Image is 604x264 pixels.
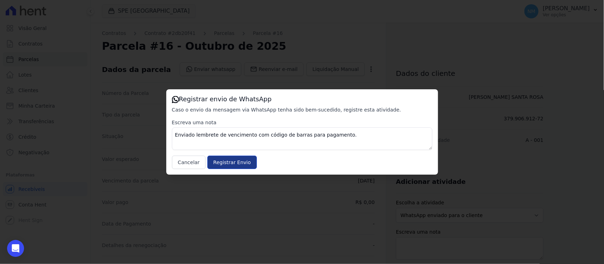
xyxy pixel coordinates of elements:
h3: Registrar envio de WhatsApp [172,95,432,103]
textarea: Enviado lembrete de vencimento com código de barras para pagamento. [172,127,432,150]
button: Cancelar [172,156,206,169]
input: Registrar Envio [207,156,257,169]
label: Escreva uma nota [172,119,432,126]
div: Open Intercom Messenger [7,240,24,257]
p: Caso o envio da mensagem via WhatsApp tenha sido bem-sucedido, registre esta atividade. [172,106,432,113]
